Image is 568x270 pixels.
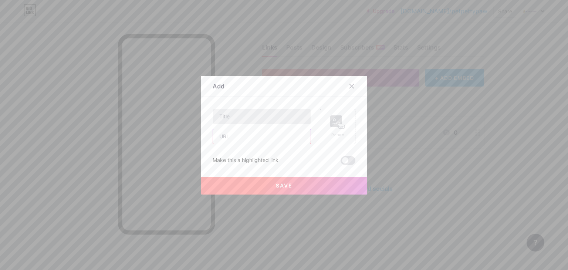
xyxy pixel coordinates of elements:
span: Save [276,182,293,189]
div: Add [213,82,224,91]
button: Save [201,177,367,195]
div: Picture [330,132,345,138]
input: Title [213,109,311,124]
input: URL [213,129,311,144]
div: Make this a highlighted link [213,156,278,165]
